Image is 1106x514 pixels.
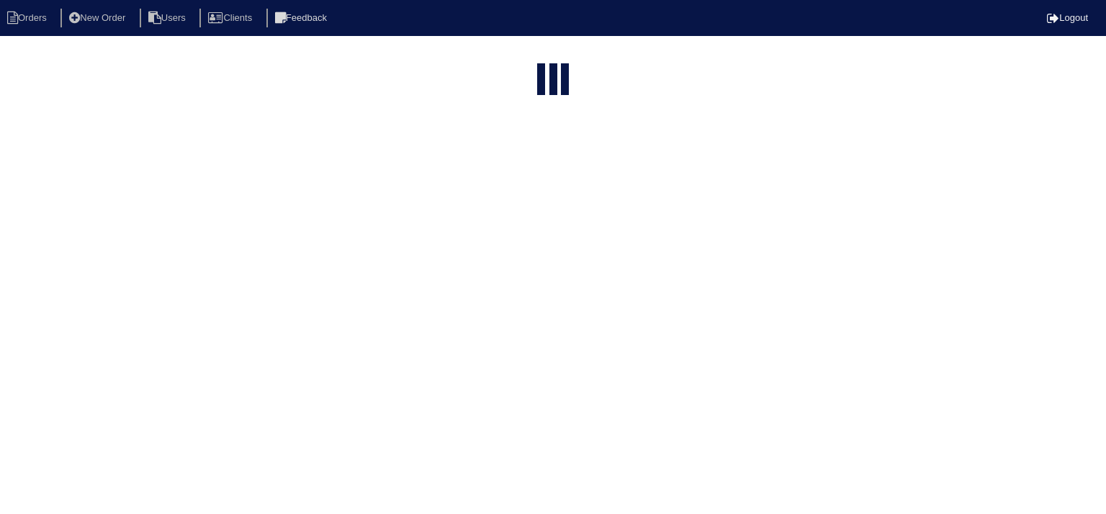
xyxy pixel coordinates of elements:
[549,63,557,98] div: loading...
[266,9,338,28] li: Feedback
[140,12,197,23] a: Users
[199,9,264,28] li: Clients
[1047,12,1088,23] a: Logout
[60,12,137,23] a: New Order
[60,9,137,28] li: New Order
[140,9,197,28] li: Users
[199,12,264,23] a: Clients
